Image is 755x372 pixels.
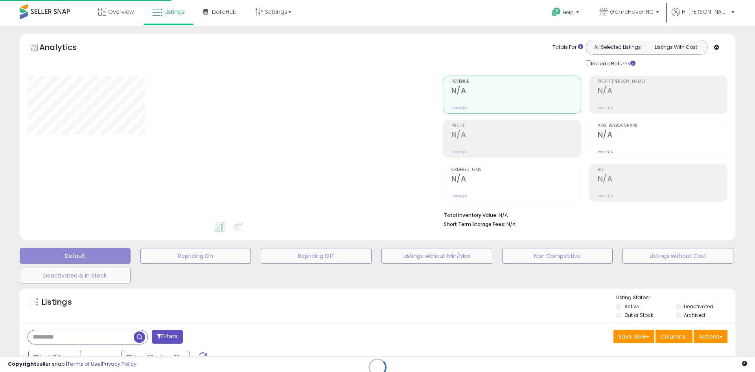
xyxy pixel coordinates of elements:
span: Profit [PERSON_NAME] [598,80,727,84]
button: Repricing Off [261,248,372,264]
span: Help [563,9,574,16]
button: Listings without Min/Max [381,248,492,264]
i: Get Help [551,7,561,17]
button: Listings without Cost [622,248,733,264]
b: Total Inventory Value: [444,212,497,218]
span: N/A [506,220,516,228]
button: Deactivated & In Stock [20,268,131,283]
button: Repricing On [140,248,251,264]
div: Totals For [552,44,583,51]
small: Prev: N/A [598,194,613,198]
b: Short Term Storage Fees: [444,221,505,228]
h2: N/A [598,130,727,141]
span: Hi [PERSON_NAME] [682,8,729,16]
small: Prev: N/A [451,194,467,198]
small: Prev: N/A [598,105,613,110]
h2: N/A [598,174,727,185]
div: seller snap | | [8,361,136,368]
a: Hi [PERSON_NAME] [672,8,735,26]
span: Ordered Items [451,168,581,172]
h2: N/A [451,86,581,97]
button: Default [20,248,131,264]
strong: Copyright [8,360,37,368]
h5: Analytics [39,42,92,55]
span: GameHavenNC [610,8,654,16]
span: Overview [108,8,134,16]
span: Profit [451,124,581,128]
h2: N/A [451,130,581,141]
li: N/A [444,210,722,219]
button: All Selected Listings [588,42,647,52]
span: DataHub [212,8,237,16]
h2: N/A [598,86,727,97]
small: Prev: N/A [451,150,467,154]
small: Prev: N/A [451,105,467,110]
span: Avg. Buybox Share [598,124,727,128]
button: Non Competitive [502,248,613,264]
h2: N/A [451,174,581,185]
a: Help [545,1,587,26]
button: Listings With Cost [646,42,705,52]
span: ROI [598,168,727,172]
div: Include Returns [580,59,645,68]
small: Prev: N/A [598,150,613,154]
span: Revenue [451,80,581,84]
span: Listings [164,8,185,16]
